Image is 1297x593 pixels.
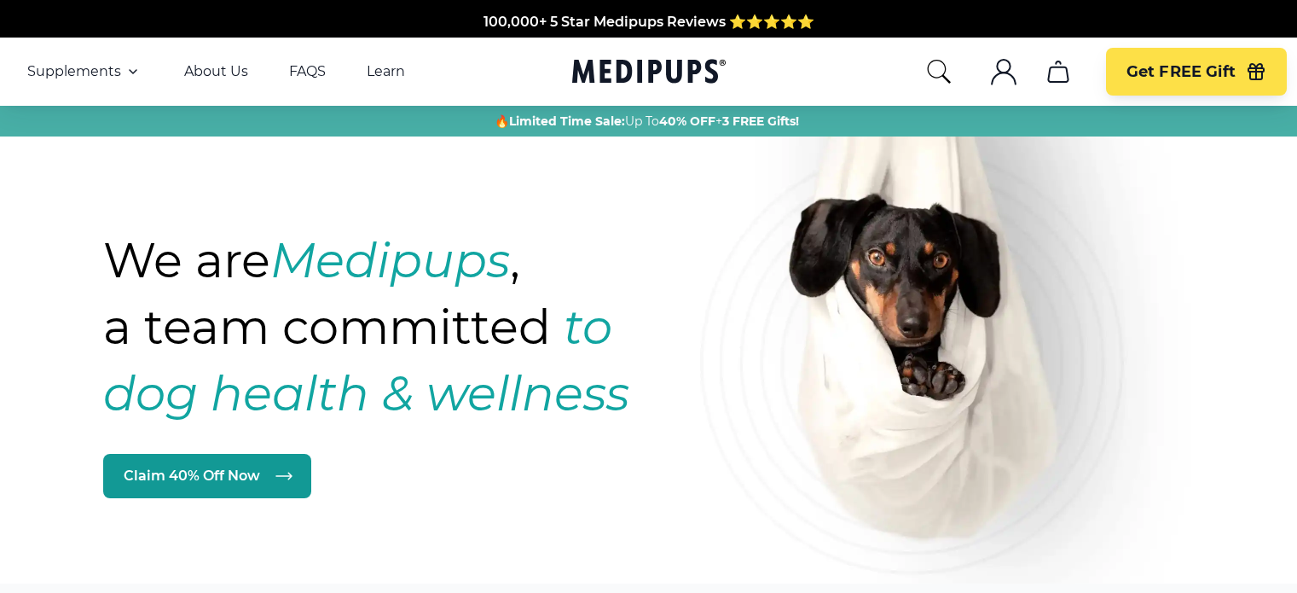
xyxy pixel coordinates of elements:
h1: We are , a team committed [103,227,727,427]
span: 🔥 Up To + [495,113,799,130]
a: Claim 40% Off Now [103,454,311,498]
a: FAQS [289,63,326,80]
button: Supplements [27,61,143,82]
a: Medipups [572,55,726,90]
a: About Us [184,63,248,80]
span: Made In The [GEOGRAPHIC_DATA] from domestic & globally sourced ingredients [365,30,932,46]
a: Learn [367,63,405,80]
button: search [925,58,952,85]
span: 100,000+ 5 Star Medipups Reviews ⭐️⭐️⭐️⭐️⭐️ [483,9,814,26]
button: account [983,51,1024,92]
strong: Medipups [270,231,510,289]
button: Get FREE Gift [1106,48,1287,96]
span: Get FREE Gift [1126,62,1236,82]
span: Supplements [27,63,121,80]
button: cart [1038,51,1079,92]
